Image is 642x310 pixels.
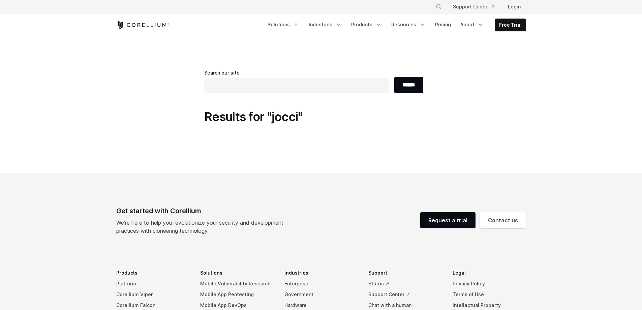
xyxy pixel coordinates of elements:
a: About [456,19,488,31]
a: Platform [116,278,190,289]
a: Products [347,19,386,31]
a: Privacy Policy [453,278,526,289]
a: Resources [387,19,430,31]
a: Mobile Vulnerability Research [200,278,274,289]
a: Support Center [448,1,500,13]
p: We’re here to help you revolutionize your security and development practices with pioneering tech... [116,219,289,235]
a: Government [284,289,358,300]
a: Mobile App Pentesting [200,289,274,300]
a: Corellium Viper [116,289,190,300]
a: Contact us [480,212,526,228]
a: Request a trial [420,212,476,228]
a: Status ↗ [368,278,442,289]
a: Pricing [431,19,455,31]
span: Search our site [204,70,240,76]
button: Search [433,1,445,13]
a: Enterprise [284,278,358,289]
a: Corellium Home [116,21,170,29]
div: Navigation Menu [427,1,526,13]
h1: Results for "jocci" [204,109,438,124]
div: Navigation Menu [264,19,526,31]
a: Industries [305,19,346,31]
a: Free Trial [495,19,526,31]
a: Terms of Use [453,289,526,300]
a: Solutions [264,19,303,31]
div: Get started with Corellium [116,206,289,216]
a: Login [502,1,526,13]
a: Support Center ↗ [368,289,442,300]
